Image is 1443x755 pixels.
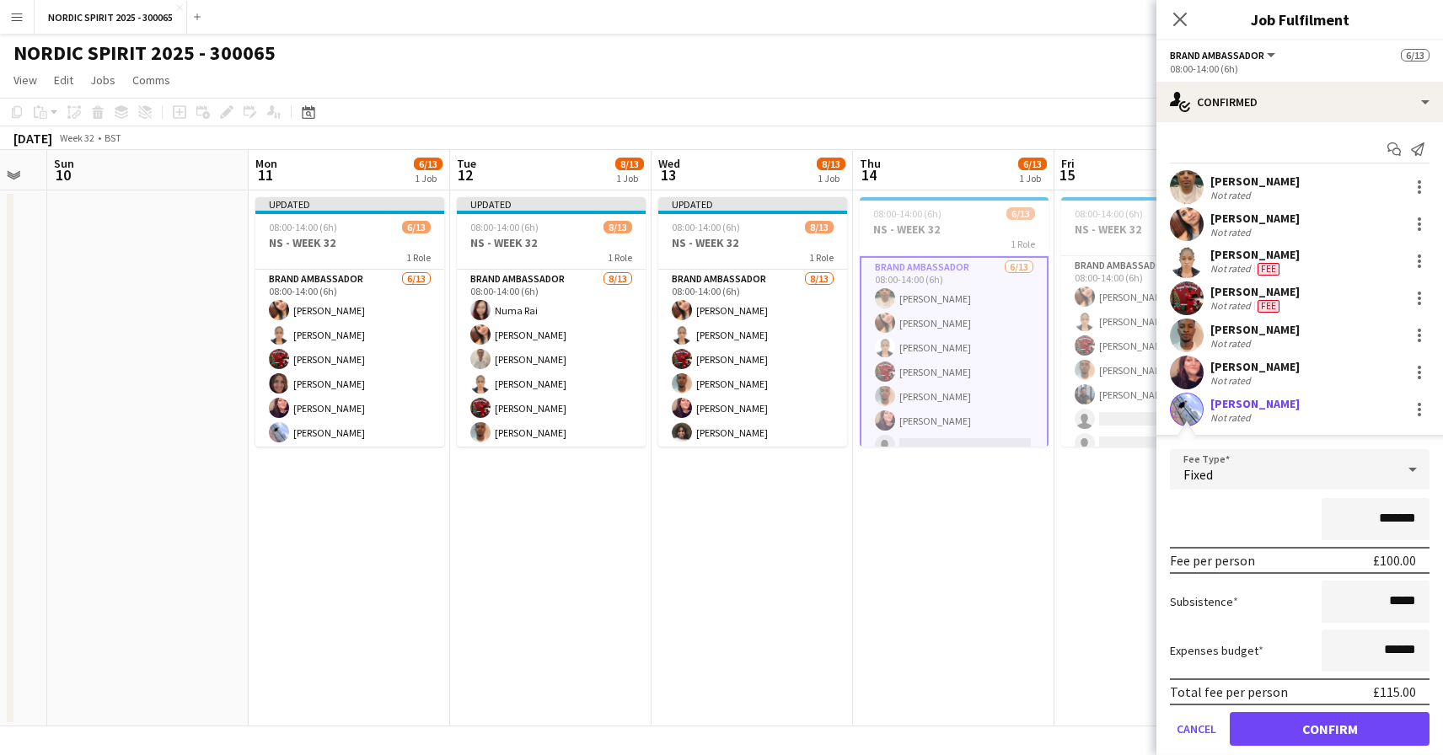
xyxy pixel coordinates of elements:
[90,72,115,88] span: Jobs
[415,172,442,185] div: 1 Job
[818,172,845,185] div: 1 Job
[457,197,646,447] app-job-card: Updated08:00-14:00 (6h)8/13NS - WEEK 321 RoleBrand Ambassador8/1308:00-14:00 (6h)Numa Rai[PERSON_...
[255,156,277,171] span: Mon
[1061,197,1250,447] app-job-card: 08:00-14:00 (6h)5/13NS - WEEK 321 RoleBrand Ambassador5/1308:00-14:00 (6h)[PERSON_NAME][PERSON_NA...
[1373,683,1416,700] div: £115.00
[608,251,632,264] span: 1 Role
[253,165,277,185] span: 11
[269,221,337,233] span: 08:00-14:00 (6h)
[1210,262,1254,276] div: Not rated
[1210,337,1254,350] div: Not rated
[809,251,834,264] span: 1 Role
[56,131,98,144] span: Week 32
[1061,256,1250,607] app-card-role: Brand Ambassador5/1308:00-14:00 (6h)[PERSON_NAME][PERSON_NAME][PERSON_NAME][PERSON_NAME][PERSON_N...
[13,72,37,88] span: View
[860,222,1049,237] h3: NS - WEEK 32
[658,197,847,211] div: Updated
[658,197,847,447] app-job-card: Updated08:00-14:00 (6h)8/13NS - WEEK 321 RoleBrand Ambassador8/1308:00-14:00 (6h)[PERSON_NAME][PE...
[1061,222,1250,237] h3: NS - WEEK 32
[83,69,122,91] a: Jobs
[1011,238,1035,250] span: 1 Role
[1258,263,1279,276] span: Fee
[1210,299,1254,313] div: Not rated
[1210,359,1300,374] div: [PERSON_NAME]
[1170,552,1255,569] div: Fee per person
[1183,466,1213,483] span: Fixed
[658,156,680,171] span: Wed
[857,165,881,185] span: 14
[1254,262,1283,276] div: Crew has different fees then in role
[1210,211,1300,226] div: [PERSON_NAME]
[1018,158,1047,170] span: 6/13
[1210,396,1300,411] div: [PERSON_NAME]
[1156,8,1443,30] h3: Job Fulfilment
[54,72,73,88] span: Edit
[1170,712,1223,746] button: Cancel
[126,69,177,91] a: Comms
[1210,247,1300,262] div: [PERSON_NAME]
[1170,49,1264,62] span: Brand Ambassador
[603,221,632,233] span: 8/13
[1170,643,1263,658] label: Expenses budget
[7,69,44,91] a: View
[1170,594,1238,609] label: Subsistence
[1156,82,1443,122] div: Confirmed
[406,251,431,264] span: 1 Role
[1210,284,1300,299] div: [PERSON_NAME]
[1059,165,1075,185] span: 15
[255,235,444,250] h3: NS - WEEK 32
[457,156,476,171] span: Tue
[54,156,74,171] span: Sun
[1210,226,1254,238] div: Not rated
[873,207,941,220] span: 08:00-14:00 (6h)
[457,270,646,620] app-card-role: Brand Ambassador8/1308:00-14:00 (6h)Numa Rai[PERSON_NAME][PERSON_NAME][PERSON_NAME][PERSON_NAME][...
[47,69,80,91] a: Edit
[1254,299,1283,313] div: Crew has different fees then in role
[615,158,644,170] span: 8/13
[616,172,643,185] div: 1 Job
[860,256,1049,610] app-card-role: Brand Ambassador6/1308:00-14:00 (6h)[PERSON_NAME][PERSON_NAME][PERSON_NAME][PERSON_NAME][PERSON_N...
[1210,411,1254,424] div: Not rated
[658,235,847,250] h3: NS - WEEK 32
[51,165,74,185] span: 10
[470,221,539,233] span: 08:00-14:00 (6h)
[457,235,646,250] h3: NS - WEEK 32
[255,197,444,211] div: Updated
[656,165,680,185] span: 13
[1019,172,1046,185] div: 1 Job
[1210,189,1254,201] div: Not rated
[1401,49,1430,62] span: 6/13
[454,165,476,185] span: 12
[1170,49,1278,62] button: Brand Ambassador
[805,221,834,233] span: 8/13
[255,197,444,447] app-job-card: Updated08:00-14:00 (6h)6/13NS - WEEK 321 RoleBrand Ambassador6/1308:00-14:00 (6h)[PERSON_NAME][PE...
[817,158,845,170] span: 8/13
[1210,374,1254,387] div: Not rated
[1006,207,1035,220] span: 6/13
[402,221,431,233] span: 6/13
[860,197,1049,447] app-job-card: 08:00-14:00 (6h)6/13NS - WEEK 321 RoleBrand Ambassador6/1308:00-14:00 (6h)[PERSON_NAME][PERSON_NA...
[105,131,121,144] div: BST
[1170,62,1430,75] div: 08:00-14:00 (6h)
[1230,712,1430,746] button: Confirm
[1061,156,1075,171] span: Fri
[414,158,443,170] span: 6/13
[13,40,276,66] h1: NORDIC SPIRIT 2025 - 300065
[672,221,740,233] span: 08:00-14:00 (6h)
[35,1,187,34] button: NORDIC SPIRIT 2025 - 300065
[255,270,444,620] app-card-role: Brand Ambassador6/1308:00-14:00 (6h)[PERSON_NAME][PERSON_NAME][PERSON_NAME][PERSON_NAME][PERSON_N...
[860,156,881,171] span: Thu
[1210,322,1300,337] div: [PERSON_NAME]
[1373,552,1416,569] div: £100.00
[1075,207,1143,220] span: 08:00-14:00 (6h)
[457,197,646,211] div: Updated
[13,130,52,147] div: [DATE]
[132,72,170,88] span: Comms
[1210,174,1300,189] div: [PERSON_NAME]
[658,270,847,620] app-card-role: Brand Ambassador8/1308:00-14:00 (6h)[PERSON_NAME][PERSON_NAME][PERSON_NAME][PERSON_NAME][PERSON_N...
